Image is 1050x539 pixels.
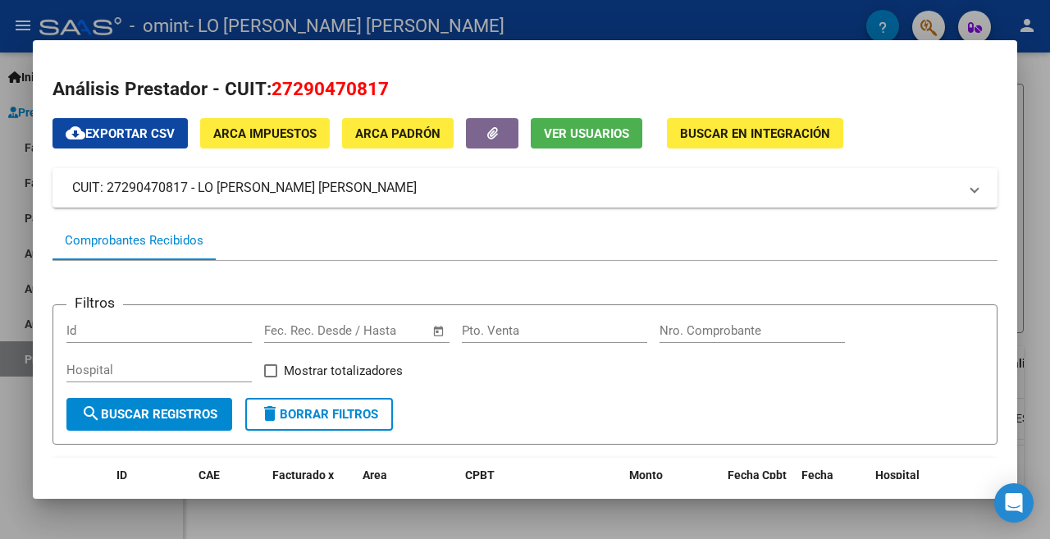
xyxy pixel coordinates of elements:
[192,458,266,530] datatable-header-cell: CAE
[200,118,330,148] button: ARCA Impuestos
[66,126,175,141] span: Exportar CSV
[629,468,663,482] span: Monto
[52,75,997,103] h2: Análisis Prestador - CUIT:
[869,458,992,530] datatable-header-cell: Hospital
[213,126,317,141] span: ARCA Impuestos
[199,468,220,482] span: CAE
[728,468,787,482] span: Fecha Cpbt
[81,404,101,423] mat-icon: search
[801,468,847,500] span: Fecha Recibido
[994,483,1034,523] div: Open Intercom Messenger
[245,398,393,431] button: Borrar Filtros
[680,126,830,141] span: Buscar en Integración
[459,458,623,530] datatable-header-cell: CPBT
[260,407,378,422] span: Borrar Filtros
[342,118,454,148] button: ARCA Padrón
[465,468,495,482] span: CPBT
[544,126,629,141] span: Ver Usuarios
[875,468,920,482] span: Hospital
[363,468,387,482] span: Area
[345,323,425,338] input: Fecha fin
[52,168,997,208] mat-expansion-panel-header: CUIT: 27290470817 - LO [PERSON_NAME] [PERSON_NAME]
[623,458,721,530] datatable-header-cell: Monto
[260,404,280,423] mat-icon: delete
[110,458,192,530] datatable-header-cell: ID
[430,322,449,340] button: Open calendar
[272,468,334,500] span: Facturado x Orden De
[66,123,85,143] mat-icon: cloud_download
[795,458,869,530] datatable-header-cell: Fecha Recibido
[284,361,403,381] span: Mostrar totalizadores
[65,231,203,250] div: Comprobantes Recibidos
[66,398,232,431] button: Buscar Registros
[81,407,217,422] span: Buscar Registros
[72,178,958,198] mat-panel-title: CUIT: 27290470817 - LO [PERSON_NAME] [PERSON_NAME]
[667,118,843,148] button: Buscar en Integración
[116,468,127,482] span: ID
[272,78,389,99] span: 27290470817
[264,323,331,338] input: Fecha inicio
[531,118,642,148] button: Ver Usuarios
[66,292,123,313] h3: Filtros
[356,458,459,530] datatable-header-cell: Area
[52,118,188,148] button: Exportar CSV
[355,126,441,141] span: ARCA Padrón
[721,458,795,530] datatable-header-cell: Fecha Cpbt
[266,458,356,530] datatable-header-cell: Facturado x Orden De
